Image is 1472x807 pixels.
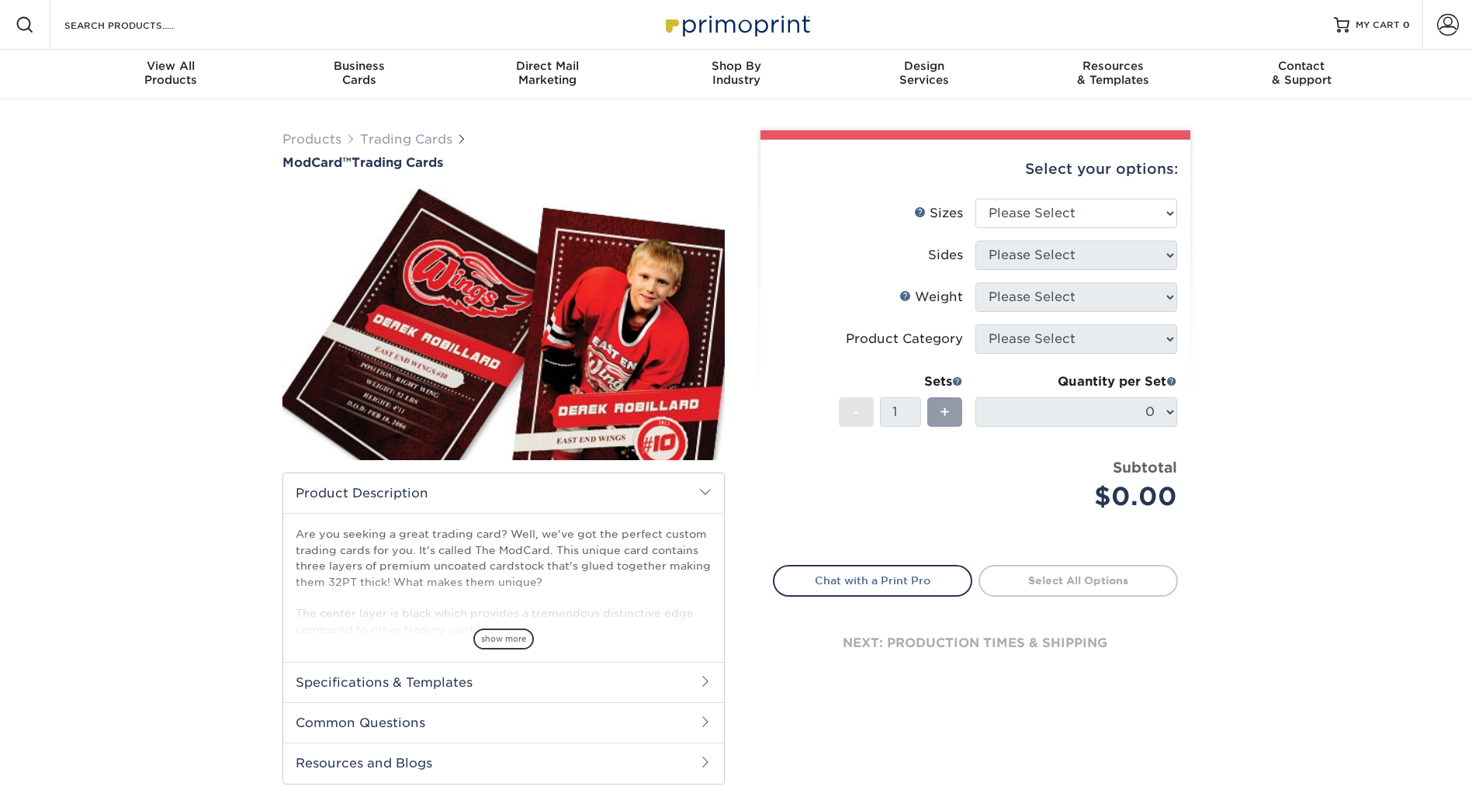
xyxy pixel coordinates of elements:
[453,50,642,99] a: Direct MailMarketing
[282,132,341,147] a: Products
[282,155,725,170] a: ModCard™Trading Cards
[978,565,1178,596] a: Select All Options
[773,140,1178,199] div: Select your options:
[987,478,1177,515] div: $0.00
[265,59,453,73] span: Business
[282,155,352,170] span: ModCard™
[975,372,1177,391] div: Quantity per Set
[77,59,265,73] span: View All
[914,204,963,223] div: Sizes
[642,50,830,99] a: Shop ByIndustry
[283,743,724,783] h2: Resources and Blogs
[1019,59,1207,73] span: Resources
[282,155,725,170] h1: Trading Cards
[1356,19,1400,32] span: MY CART
[1019,50,1207,99] a: Resources& Templates
[283,662,724,702] h2: Specifications & Templates
[283,702,724,743] h2: Common Questions
[642,59,830,73] span: Shop By
[839,372,963,391] div: Sets
[773,597,1178,690] div: next: production times & shipping
[846,330,963,348] div: Product Category
[899,288,963,307] div: Weight
[928,246,963,265] div: Sides
[830,59,1019,87] div: Services
[283,473,724,513] h2: Product Description
[830,59,1019,73] span: Design
[773,565,972,596] a: Chat with a Print Pro
[1113,459,1177,476] strong: Subtotal
[4,760,132,802] iframe: Google Customer Reviews
[473,629,534,649] span: show more
[360,132,452,147] a: Trading Cards
[77,59,265,87] div: Products
[830,50,1019,99] a: DesignServices
[265,50,453,99] a: BusinessCards
[282,171,725,477] img: ModCard™ 01
[1207,59,1396,87] div: & Support
[296,526,712,637] p: Are you seeking a great trading card? Well, we've got the perfect custom trading cards for you. I...
[1207,50,1396,99] a: Contact& Support
[63,16,214,34] input: SEARCH PRODUCTS.....
[453,59,642,87] div: Marketing
[77,50,265,99] a: View AllProducts
[940,400,950,424] span: +
[265,59,453,87] div: Cards
[642,59,830,87] div: Industry
[853,400,860,424] span: -
[1207,59,1396,73] span: Contact
[453,59,642,73] span: Direct Mail
[1403,19,1410,30] span: 0
[659,8,814,41] img: Primoprint
[1019,59,1207,87] div: & Templates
